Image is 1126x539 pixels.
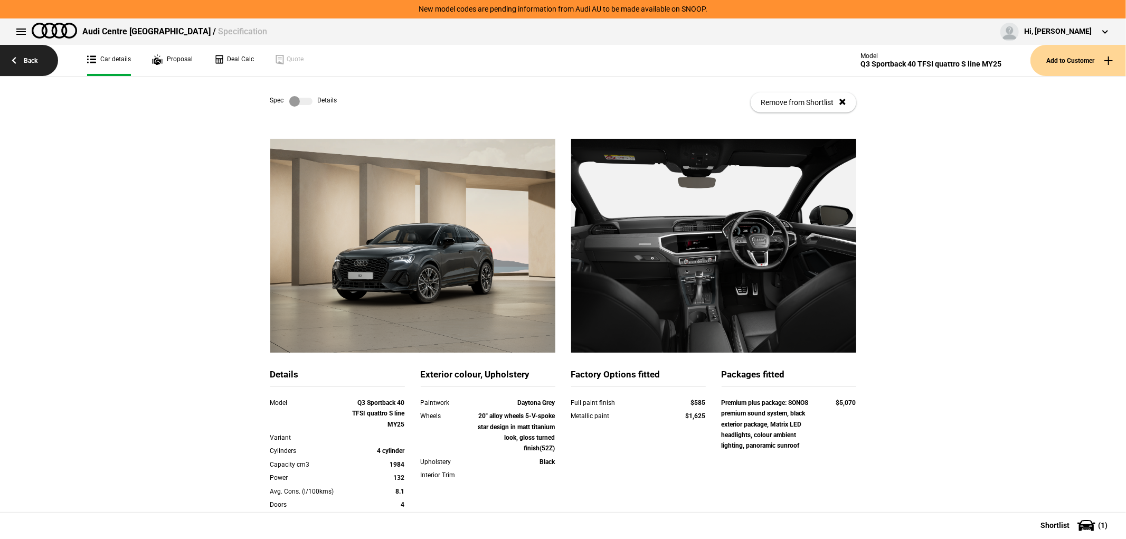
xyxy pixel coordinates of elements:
[421,457,475,467] div: Upholstery
[270,472,351,483] div: Power
[860,60,1001,69] div: Q3 Sportback 40 TFSI quattro S line MY25
[270,96,337,107] div: Spec Details
[353,399,405,428] strong: Q3 Sportback 40 TFSI quattro S line MY25
[722,368,856,387] div: Packages fitted
[1025,512,1126,538] button: Shortlist(1)
[270,432,351,443] div: Variant
[421,470,475,480] div: Interior Trim
[836,399,856,406] strong: $5,070
[860,52,1001,60] div: Model
[1098,522,1108,529] span: ( 1 )
[421,368,555,387] div: Exterior colour, Upholstery
[421,398,475,408] div: Paintwork
[152,45,193,76] a: Proposal
[394,474,405,481] strong: 132
[571,411,666,421] div: Metallic paint
[270,368,405,387] div: Details
[421,411,475,421] div: Wheels
[1030,45,1126,76] button: Add to Customer
[377,447,405,455] strong: 4 cylinder
[32,23,77,39] img: audi.png
[1024,26,1092,37] div: Hi, [PERSON_NAME]
[686,412,706,420] strong: $1,625
[1040,522,1070,529] span: Shortlist
[571,368,706,387] div: Factory Options fitted
[751,92,856,112] button: Remove from Shortlist
[691,399,706,406] strong: $585
[270,459,351,470] div: Capacity cm3
[722,399,809,450] strong: Premium plus package: SONOS premium sound system, black exterior package, Matrix LED headlights, ...
[270,446,351,456] div: Cylinders
[571,398,666,408] div: Full paint finish
[401,501,405,508] strong: 4
[518,399,555,406] strong: Daytona Grey
[478,412,555,452] strong: 20" alloy wheels 5-V-spoke star design in matt titanium look, gloss turned finish(52Z)
[390,461,405,468] strong: 1984
[270,499,351,510] div: Doors
[82,26,267,37] div: Audi Centre [GEOGRAPHIC_DATA] /
[396,488,405,495] strong: 8.1
[214,45,254,76] a: Deal Calc
[540,458,555,466] strong: Black
[218,26,267,36] span: Specification
[270,486,351,497] div: Avg. Cons. (l/100kms)
[270,398,351,408] div: Model
[87,45,131,76] a: Car details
